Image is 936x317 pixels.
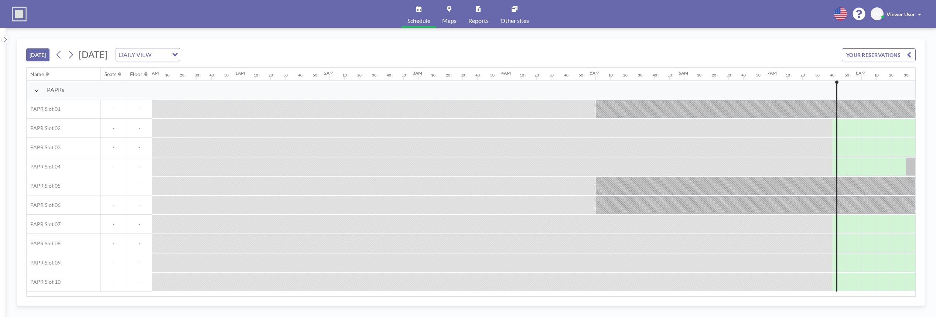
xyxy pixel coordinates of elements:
[126,183,152,189] span: -
[30,71,44,78] div: Name
[874,73,879,78] div: 10
[298,73,303,78] div: 40
[475,73,480,78] div: 40
[608,73,613,78] div: 10
[26,48,49,61] button: [DATE]
[117,50,153,59] span: DAILY VIEW
[767,70,777,76] div: 7AM
[889,73,894,78] div: 20
[638,73,642,78] div: 30
[468,18,489,24] span: Reports
[501,18,529,24] span: Other sites
[101,125,126,132] span: -
[126,279,152,285] span: -
[501,70,511,76] div: 4AM
[195,73,199,78] div: 30
[126,125,152,132] span: -
[27,221,61,228] span: PAPR Slot 07
[235,70,245,76] div: 1AM
[431,73,435,78] div: 10
[590,70,599,76] div: 5AM
[101,279,126,285] span: -
[105,71,116,78] div: Seats
[490,73,495,78] div: 50
[342,73,347,78] div: 10
[830,73,834,78] div: 40
[79,49,108,60] span: [DATE]
[667,73,672,78] div: 50
[402,73,406,78] div: 50
[165,73,170,78] div: 10
[101,106,126,112] span: -
[126,240,152,247] span: -
[27,183,61,189] span: PAPR Slot 05
[520,73,524,78] div: 10
[154,50,168,59] input: Search for option
[147,70,159,76] div: 12AM
[126,202,152,208] span: -
[126,144,152,151] span: -
[534,73,539,78] div: 20
[856,70,865,76] div: 8AM
[283,73,288,78] div: 30
[549,73,554,78] div: 30
[130,71,143,78] div: Floor
[756,73,761,78] div: 50
[446,73,450,78] div: 20
[180,73,184,78] div: 20
[800,73,805,78] div: 20
[623,73,628,78] div: 20
[224,73,229,78] div: 50
[101,144,126,151] span: -
[27,240,61,247] span: PAPR Slot 08
[741,73,746,78] div: 40
[101,163,126,170] span: -
[357,73,362,78] div: 20
[697,73,701,78] div: 10
[269,73,273,78] div: 20
[126,106,152,112] span: -
[27,279,61,285] span: PAPR Slot 10
[904,73,908,78] div: 30
[101,259,126,266] span: -
[653,73,657,78] div: 40
[101,183,126,189] span: -
[842,48,916,61] button: YOUR RESERVATIONS
[126,163,152,170] span: -
[564,73,568,78] div: 40
[727,73,731,78] div: 30
[845,73,849,78] div: 50
[101,221,126,228] span: -
[27,259,61,266] span: PAPR Slot 09
[101,240,126,247] span: -
[324,70,334,76] div: 2AM
[27,106,61,112] span: PAPR Slot 01
[712,73,716,78] div: 20
[27,163,61,170] span: PAPR Slot 04
[786,73,790,78] div: 10
[126,259,152,266] span: -
[12,7,27,21] img: organization-logo
[679,70,688,76] div: 6AM
[815,73,820,78] div: 30
[874,11,881,17] span: VU
[387,73,391,78] div: 40
[101,202,126,208] span: -
[413,70,422,76] div: 3AM
[209,73,214,78] div: 40
[407,18,430,24] span: Schedule
[442,18,457,24] span: Maps
[579,73,583,78] div: 50
[372,73,376,78] div: 30
[313,73,317,78] div: 50
[116,48,180,61] div: Search for option
[27,125,61,132] span: PAPR Slot 02
[254,73,258,78] div: 10
[126,221,152,228] span: -
[27,202,61,208] span: PAPR Slot 06
[47,86,64,93] span: PAPRs
[27,144,61,151] span: PAPR Slot 03
[461,73,465,78] div: 30
[887,11,915,17] span: Viewer User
